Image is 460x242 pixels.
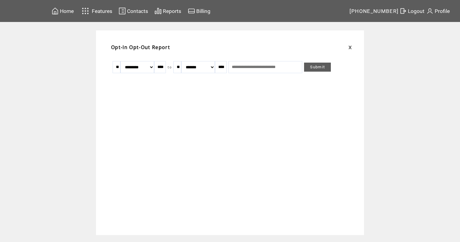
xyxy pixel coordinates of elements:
[79,5,113,17] a: Features
[127,8,148,14] span: Contacts
[60,8,74,14] span: Home
[51,7,59,15] img: home.svg
[304,63,331,72] a: Submit
[426,7,434,15] img: profile.svg
[399,6,425,16] a: Logout
[154,6,182,16] a: Reports
[196,8,210,14] span: Billing
[168,65,172,69] span: to
[408,8,424,14] span: Logout
[154,7,162,15] img: chart.svg
[111,44,170,51] span: Opt-In Opt-Out Report
[163,8,181,14] span: Reports
[350,8,399,14] span: [PHONE_NUMBER]
[435,8,450,14] span: Profile
[188,7,195,15] img: creidtcard.svg
[118,6,149,16] a: Contacts
[80,6,91,16] img: features.svg
[399,7,407,15] img: exit.svg
[425,6,451,16] a: Profile
[51,6,75,16] a: Home
[92,8,112,14] span: Features
[119,7,126,15] img: contacts.svg
[187,6,211,16] a: Billing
